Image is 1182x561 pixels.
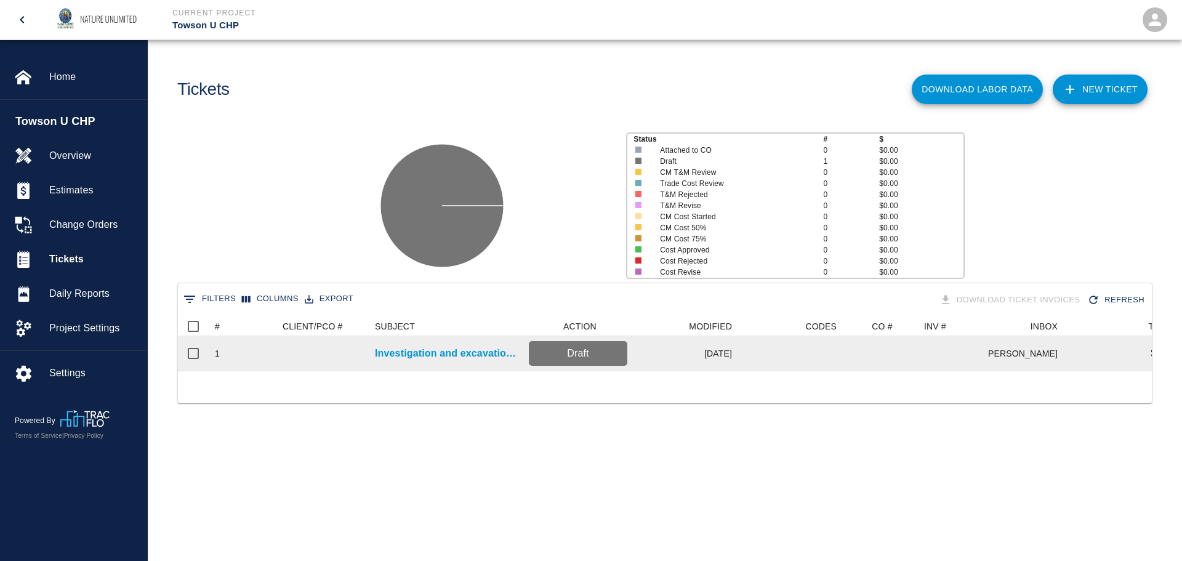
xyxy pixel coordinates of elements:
div: INBOX [1031,317,1058,336]
div: INV # [918,317,989,336]
p: $0.00 [1151,346,1176,361]
span: Change Orders [49,217,137,232]
p: Draft [660,156,807,167]
p: 0 [823,145,879,156]
span: Overview [49,148,137,163]
p: T&M Revise [660,200,807,211]
div: [PERSON_NAME] [989,336,1064,371]
p: 0 [823,256,879,267]
p: Trade Cost Review [660,178,807,189]
div: SUBJECT [369,317,523,336]
span: Towson U CHP [15,113,141,130]
p: $0.00 [879,178,963,189]
button: Export [302,289,356,309]
p: 0 [823,167,879,178]
div: INBOX [989,317,1064,336]
span: Project Settings [49,321,137,336]
span: Daily Reports [49,286,137,301]
p: Cost Rejected [660,256,807,267]
p: 0 [823,200,879,211]
p: Powered By [15,415,60,426]
div: MODIFIED [633,317,738,336]
div: CLIENT/PCO # [283,317,343,336]
button: Select columns [239,289,302,309]
p: $0.00 [879,211,963,222]
p: $0.00 [879,267,963,278]
div: ACTION [523,317,633,336]
div: CODES [738,317,843,336]
p: 0 [823,233,879,244]
div: SUBJECT [375,317,415,336]
p: T&M Rejected [660,189,807,200]
button: Show filters [180,289,239,309]
div: ACTION [563,317,597,336]
p: Attached to CO [660,145,807,156]
span: Settings [49,366,137,381]
div: CLIENT/PCO # [276,317,369,336]
span: Home [49,70,137,84]
a: Investigation and excavation to locate sleeves [375,346,517,361]
button: Download Labor Data [912,75,1043,104]
p: 0 [823,211,879,222]
p: Towson U CHP [172,18,657,33]
img: TracFlo [60,410,110,427]
img: Nature Unlimited [50,2,148,37]
p: $0.00 [879,145,963,156]
p: Cost Approved [660,244,807,256]
div: # [209,317,276,336]
p: 0 [823,178,879,189]
iframe: Chat Widget [1120,502,1182,561]
div: CO # [872,317,892,336]
div: 1 [215,347,220,360]
p: 0 [823,267,879,278]
div: TOTAL [1148,317,1176,336]
span: Tickets [49,252,137,267]
p: $0.00 [879,200,963,211]
p: $0.00 [879,222,963,233]
div: MODIFIED [689,317,732,336]
div: CODES [805,317,837,336]
button: open drawer [7,5,37,34]
p: Current Project [172,7,657,18]
p: CM T&M Review [660,167,807,178]
div: [DATE] [633,336,738,371]
p: 1 [823,156,879,167]
a: NEW TICKET [1053,75,1148,104]
div: Refresh the list [1085,289,1149,311]
p: $0.00 [879,233,963,244]
a: Privacy Policy [64,432,103,439]
p: Status [633,134,823,145]
p: CM Cost 50% [660,222,807,233]
p: CM Cost 75% [660,233,807,244]
p: 0 [823,222,879,233]
p: $0.00 [879,156,963,167]
p: $0.00 [879,256,963,267]
p: Draft [534,346,622,361]
p: $0.00 [879,189,963,200]
p: Cost Revise [660,267,807,278]
button: Refresh [1085,289,1149,311]
p: $0.00 [879,244,963,256]
span: Estimates [49,183,137,198]
div: INV # [924,317,946,336]
p: 0 [823,244,879,256]
p: 0 [823,189,879,200]
span: | [62,432,64,439]
div: TOTAL [1064,317,1182,336]
div: CO # [843,317,918,336]
a: Terms of Service [15,432,62,439]
h1: Tickets [177,79,230,100]
div: Tickets download in groups of 15 [937,289,1085,311]
p: # [823,134,879,145]
p: $0.00 [879,167,963,178]
p: CM Cost Started [660,211,807,222]
p: $ [879,134,963,145]
div: # [215,317,220,336]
